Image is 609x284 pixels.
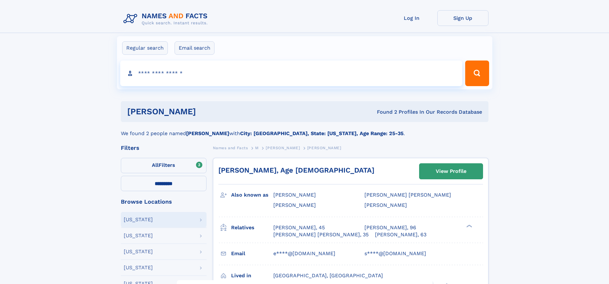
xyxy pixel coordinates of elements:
h3: Lived in [231,270,273,281]
label: Filters [121,158,207,173]
span: [PERSON_NAME] [273,192,316,198]
span: [PERSON_NAME] [PERSON_NAME] [364,192,451,198]
a: Log In [386,10,437,26]
span: All [152,162,159,168]
button: Search Button [465,61,489,86]
a: View Profile [419,164,483,179]
a: [PERSON_NAME], 63 [375,231,426,238]
h3: Relatives [231,222,273,233]
span: [PERSON_NAME] [364,202,407,208]
b: [PERSON_NAME] [186,130,229,136]
div: We found 2 people named with . [121,122,488,137]
a: [PERSON_NAME], 45 [273,224,325,231]
div: [US_STATE] [124,265,153,270]
a: Sign Up [437,10,488,26]
a: [PERSON_NAME] [266,144,300,152]
span: M [255,146,259,150]
div: [US_STATE] [124,217,153,222]
div: Found 2 Profiles In Our Records Database [286,109,482,116]
a: Names and Facts [213,144,248,152]
a: [PERSON_NAME], 96 [364,224,416,231]
img: Logo Names and Facts [121,10,213,28]
span: [GEOGRAPHIC_DATA], [GEOGRAPHIC_DATA] [273,272,383,279]
h1: [PERSON_NAME] [127,108,286,116]
div: Browse Locations [121,199,207,205]
h3: Email [231,248,273,259]
div: ❯ [465,224,472,228]
span: [PERSON_NAME] [273,202,316,208]
span: [PERSON_NAME] [307,146,341,150]
div: [US_STATE] [124,249,153,254]
input: search input [120,61,463,86]
a: [PERSON_NAME] [PERSON_NAME], 35 [273,231,369,238]
div: View Profile [436,164,466,179]
div: Filters [121,145,207,151]
h3: Also known as [231,190,273,200]
a: M [255,144,259,152]
span: [PERSON_NAME] [266,146,300,150]
b: City: [GEOGRAPHIC_DATA], State: [US_STATE], Age Range: 25-35 [240,130,403,136]
a: [PERSON_NAME], Age [DEMOGRAPHIC_DATA] [218,166,374,174]
label: Regular search [122,41,168,55]
label: Email search [175,41,215,55]
div: [US_STATE] [124,233,153,238]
